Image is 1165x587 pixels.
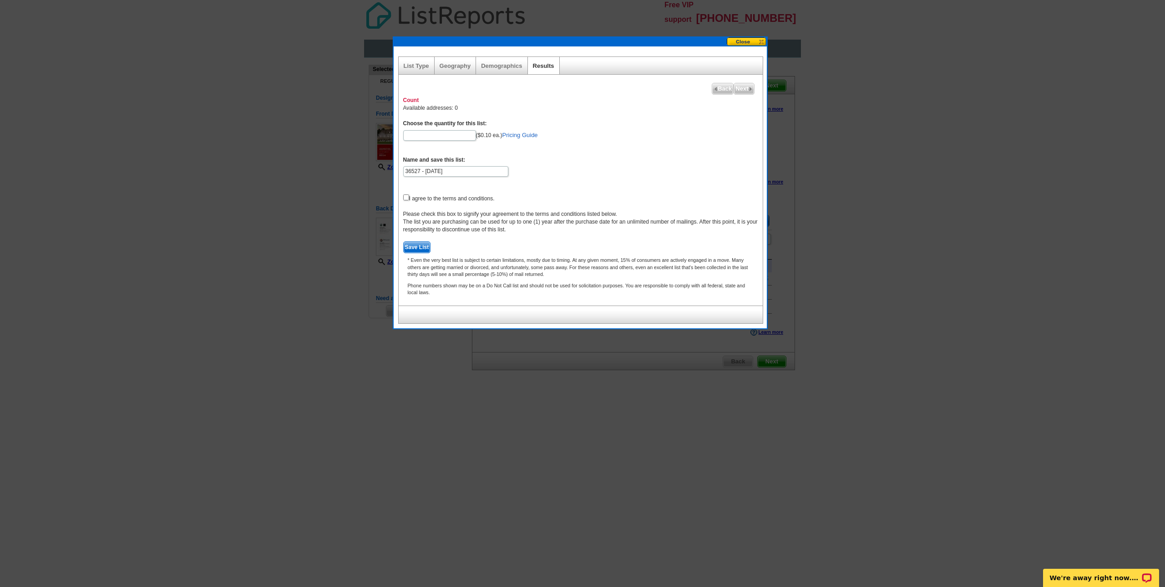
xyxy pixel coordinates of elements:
p: Phone numbers shown may be on a Do Not Call list and should not be used for solicitation purposes... [403,282,758,296]
div: Available addresses: 0 [399,92,763,306]
a: List Type [404,62,429,69]
span: Next [734,83,754,94]
a: Back [712,83,734,95]
strong: Count [403,97,419,103]
button: Save List [403,241,431,253]
p: * Even the very best list is subject to certain limitations, mostly due to timing. At any given m... [403,257,758,278]
label: Name and save this list: [403,156,466,164]
a: Next [734,83,754,95]
iframe: LiveChat chat widget [1037,558,1165,587]
span: Back [712,83,733,94]
form: ($0.10 ea.) I agree to the terms and conditions. [403,120,758,253]
a: Pricing Guide [502,132,538,138]
a: Geography [440,62,471,69]
img: button-prev-arrow-gray.png [714,87,718,91]
img: button-next-arrow-gray.png [749,87,753,91]
a: Demographics [481,62,522,69]
a: Results [533,62,554,69]
div: Please check this box to signify your agreement to the terms and conditions listed below. The lis... [403,210,758,234]
label: Choose the quantity for this list: [403,120,487,128]
span: Save List [404,242,431,253]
